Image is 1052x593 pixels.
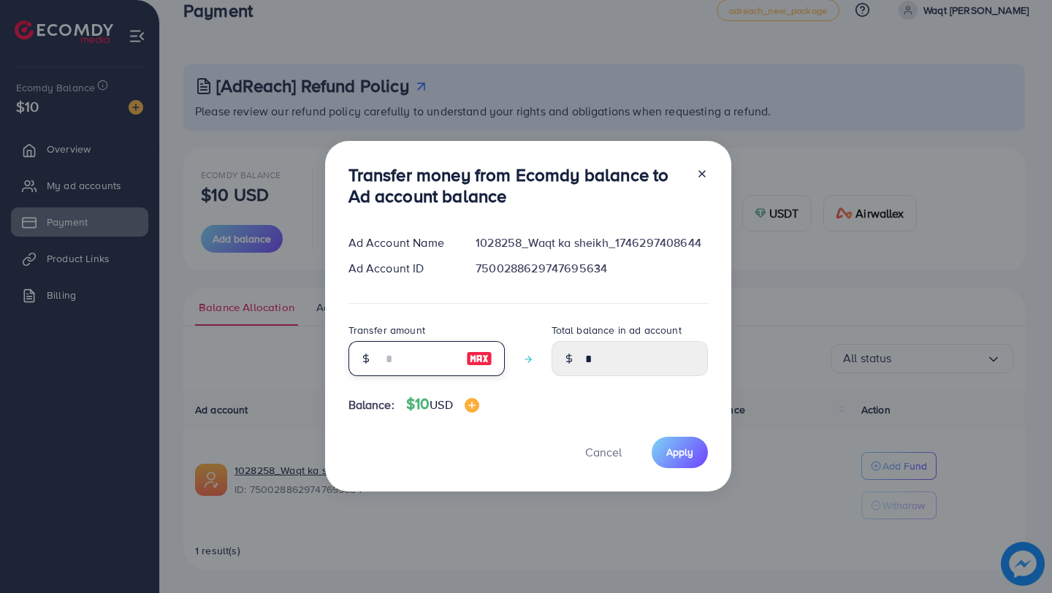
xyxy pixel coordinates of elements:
label: Total balance in ad account [552,323,682,337]
button: Apply [652,437,708,468]
div: Ad Account ID [337,260,465,277]
div: 1028258_Waqt ka sheikh_1746297408644 [464,234,719,251]
label: Transfer amount [348,323,425,337]
span: USD [430,397,452,413]
h3: Transfer money from Ecomdy balance to Ad account balance [348,164,685,207]
div: 7500288629747695634 [464,260,719,277]
img: image [466,350,492,367]
h4: $10 [406,395,479,413]
span: Balance: [348,397,394,413]
span: Apply [666,445,693,459]
img: image [465,398,479,413]
div: Ad Account Name [337,234,465,251]
span: Cancel [585,444,622,460]
button: Cancel [567,437,640,468]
